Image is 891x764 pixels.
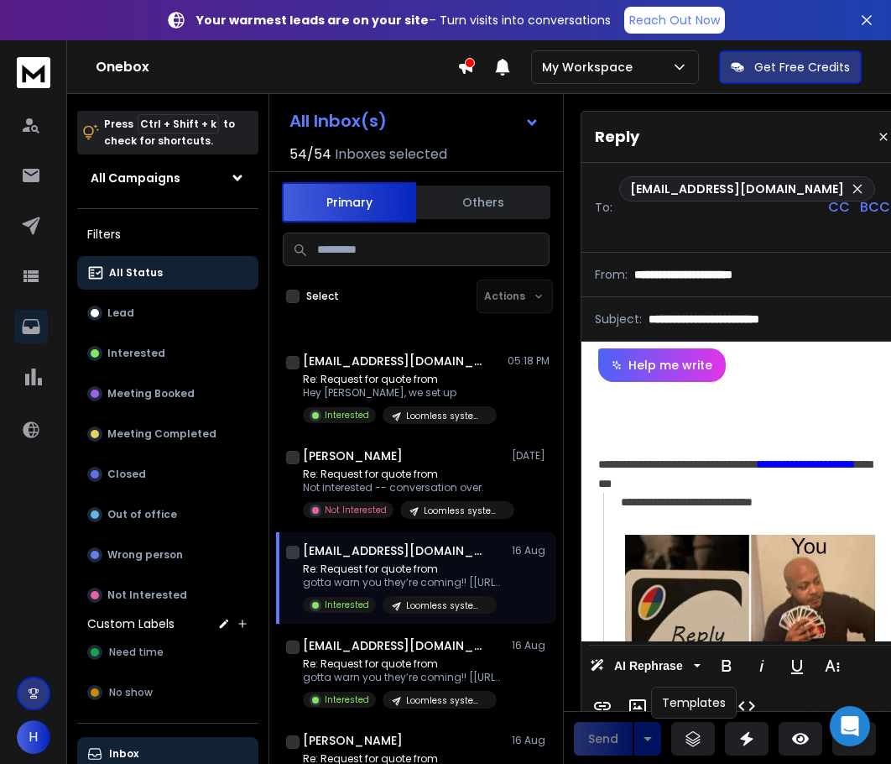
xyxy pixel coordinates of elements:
p: Subject: [595,311,642,327]
button: All Campaigns [77,161,258,195]
button: Need time [77,636,258,669]
p: Interested [325,693,369,706]
p: Meeting Booked [107,387,195,400]
span: No show [109,686,153,699]
p: Not interested -- conversation over. [303,481,504,495]
p: Inbox [109,747,138,761]
button: Lead [77,296,258,330]
p: Loomless system V1.4 [406,599,487,612]
p: Get Free Credits [754,59,850,76]
p: Re: Request for quote from [303,373,497,386]
h1: [PERSON_NAME] [303,447,403,464]
p: Not Interested [325,504,387,516]
h1: All Inbox(s) [289,113,387,129]
div: Open Intercom Messenger [830,706,870,746]
p: Re: Request for quote from [303,657,504,671]
button: Insert Image (Ctrl+P) [622,689,654,723]
p: Reach Out Now [629,12,720,29]
p: Meeting Completed [107,427,216,441]
p: 16 Aug [512,544,550,557]
button: Out of office [77,498,258,531]
p: Interested [325,409,369,421]
button: Wrong person [77,538,258,572]
button: Underline (Ctrl+U) [781,649,813,683]
p: My Workspace [542,59,639,76]
span: Need time [109,646,164,659]
img: logo [17,57,50,88]
p: To: [595,199,612,216]
p: CC [828,197,850,217]
p: gotta warn you they’re coming!! [[URL][DOMAIN_NAME]] On [303,576,504,589]
p: Reply [595,125,639,149]
p: Re: Request for quote from [303,468,504,481]
button: Get Free Credits [719,50,862,84]
p: 05:18 PM [508,354,550,368]
h1: [EMAIL_ADDRESS][DOMAIN_NAME] [303,542,487,559]
p: Loomless system V1.4 [406,694,487,707]
button: Interested [77,337,258,370]
button: All Status [77,256,258,290]
p: Loomless system V1.4 [424,505,504,517]
p: [EMAIL_ADDRESS][DOMAIN_NAME] [630,181,844,197]
p: Loomless system V1.4 [406,410,487,422]
p: gotta warn you they’re coming!! [[URL][DOMAIN_NAME]] On [303,671,504,684]
h1: [PERSON_NAME] [303,732,403,749]
p: Re: Request for quote from [303,563,504,576]
p: Closed [107,468,146,481]
button: AI Rephrase [586,649,704,683]
h1: [EMAIL_ADDRESS][DOMAIN_NAME] [303,353,487,369]
strong: Your warmest leads are on your site [196,12,429,29]
h3: Inboxes selected [335,144,447,165]
p: BCC [860,197,890,217]
div: Templates [651,687,737,719]
h1: All Campaigns [91,170,180,186]
p: All Status [109,266,163,280]
h3: Custom Labels [87,615,175,632]
button: Closed [77,458,258,491]
p: Hey [PERSON_NAME], we set up [303,386,497,400]
p: – Turn visits into conversations [196,12,611,29]
button: Meeting Booked [77,377,258,411]
p: Press to check for shortcuts. [104,116,235,149]
h3: Filters [77,222,258,246]
button: Help me write [598,348,726,382]
button: Others [416,184,550,221]
h1: Onebox [96,57,457,77]
button: No show [77,676,258,709]
p: Wrong person [107,548,183,562]
button: All Inbox(s) [276,104,553,138]
label: Select [306,290,339,303]
button: Not Interested [77,578,258,612]
button: Bold (Ctrl+B) [711,649,742,683]
button: H [17,720,50,754]
span: AI Rephrase [611,659,686,673]
p: From: [595,266,628,283]
p: Lead [107,306,134,320]
span: Ctrl + Shift + k [138,114,219,133]
p: 16 Aug [512,639,550,652]
button: More Text [816,649,848,683]
h1: [EMAIL_ADDRESS][DOMAIN_NAME] [303,637,487,654]
p: [DATE] [512,449,550,463]
p: 16 Aug [512,734,550,747]
span: 54 / 54 [289,144,331,165]
button: Meeting Completed [77,417,258,451]
p: Not Interested [107,589,187,602]
button: Italic (Ctrl+I) [746,649,778,683]
p: Interested [325,599,369,611]
a: Reach Out Now [624,7,725,34]
button: Primary [282,182,416,222]
p: Out of office [107,508,177,521]
p: Interested [107,347,165,360]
